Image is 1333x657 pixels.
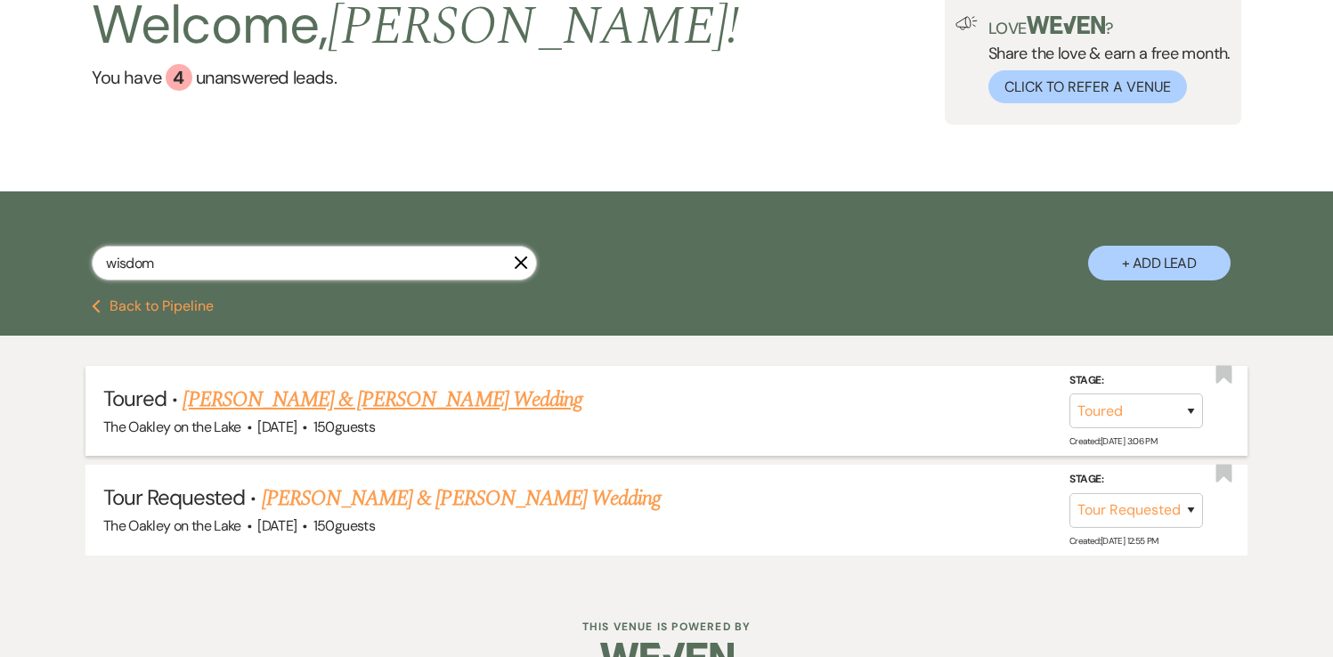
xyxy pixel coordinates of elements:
span: Created: [DATE] 3:06 PM [1069,435,1157,447]
span: [DATE] [257,516,297,535]
label: Stage: [1069,371,1203,391]
span: 150 guests [313,418,375,436]
img: weven-logo-green.svg [1027,16,1106,34]
button: + Add Lead [1088,246,1231,280]
input: Search by name, event date, email address or phone number [92,246,537,280]
span: The Oakley on the Lake [103,516,241,535]
span: 150 guests [313,516,375,535]
p: Love ? [988,16,1231,36]
a: [PERSON_NAME] & [PERSON_NAME] Wedding [183,384,581,416]
span: Created: [DATE] 12:55 PM [1069,535,1158,547]
a: [PERSON_NAME] & [PERSON_NAME] Wedding [262,483,661,515]
div: Share the love & earn a free month. [978,16,1231,103]
label: Stage: [1069,470,1203,490]
div: 4 [166,64,192,91]
button: Back to Pipeline [92,299,214,313]
span: Toured [103,385,167,412]
span: The Oakley on the Lake [103,418,241,436]
img: loud-speaker-illustration.svg [955,16,978,30]
span: Tour Requested [103,483,246,511]
span: [DATE] [257,418,297,436]
button: Click to Refer a Venue [988,70,1187,103]
a: You have 4 unanswered leads. [92,64,739,91]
